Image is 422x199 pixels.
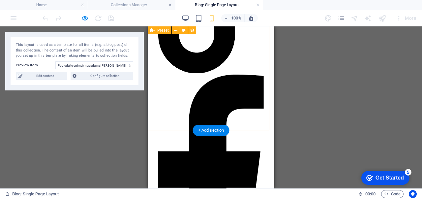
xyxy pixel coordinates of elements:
[381,190,404,198] button: Code
[365,190,376,198] span: 00 00
[370,191,371,196] span: :
[16,61,55,69] label: Preview item
[5,190,59,198] a: Click to cancel selection. Double-click to open Pages
[16,42,133,59] div: This layout is used as a template for all items (e.g. a blog post) of this collection. The conten...
[409,190,417,198] button: Usercentrics
[19,7,48,13] div: Get Started
[248,15,254,21] i: On resize automatically adjust zoom level to fit chosen device.
[175,1,263,9] h4: Blog: Single Page Layout
[157,28,169,32] span: Preset
[78,72,131,80] span: Configure collection
[49,1,55,8] div: 5
[358,190,376,198] h6: Session time
[338,14,346,22] button: pages
[81,14,89,22] button: Click here to leave preview mode and continue editing
[231,14,242,22] h6: 100%
[193,125,229,136] div: + Add section
[71,72,133,80] button: Configure collection
[5,3,53,17] div: Get Started 5 items remaining, 0% complete
[221,14,245,22] button: 100%
[338,15,345,22] i: Pages (Ctrl+Alt+S)
[16,72,67,80] button: Edit content
[24,72,65,80] span: Edit content
[384,190,401,198] span: Code
[88,1,175,9] h4: Collections Manager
